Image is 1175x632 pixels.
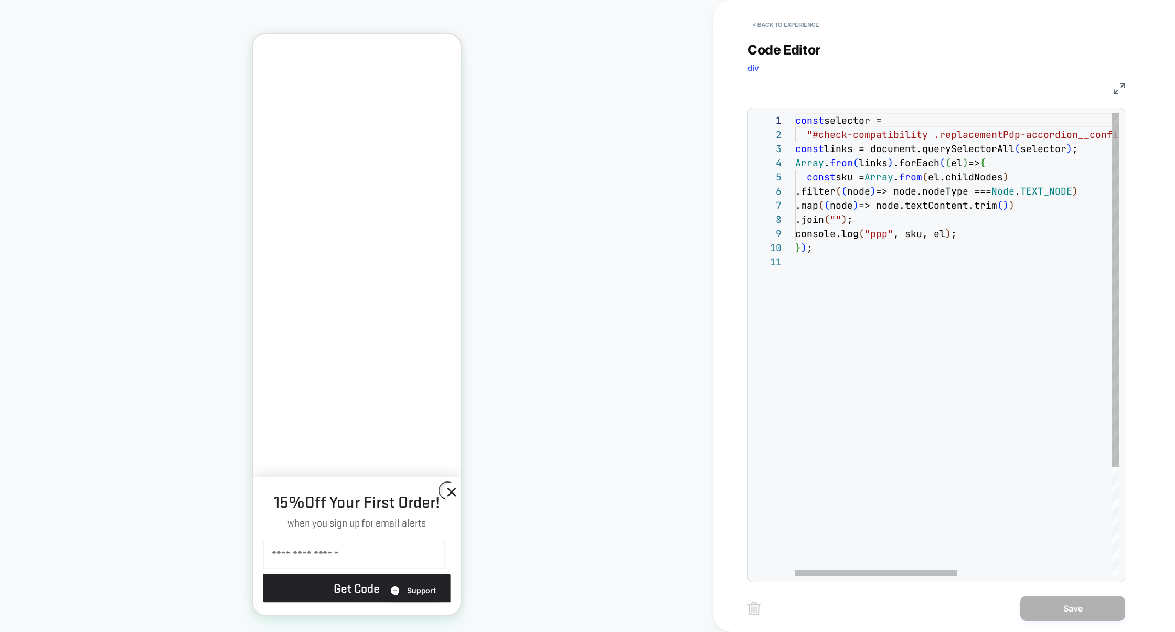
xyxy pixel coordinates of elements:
[753,156,782,170] div: 4
[836,185,841,197] span: (
[893,157,939,169] span: .forEach
[824,114,882,126] span: selector =
[795,185,836,197] span: .filter
[945,228,951,240] span: )
[893,228,945,240] span: , sku, el
[830,199,853,211] span: node
[951,157,963,169] span: el
[836,171,864,183] span: sku =
[795,242,801,254] span: }
[853,157,859,169] span: (
[888,157,893,169] span: )
[795,199,818,211] span: .map
[899,171,922,183] span: from
[747,602,761,615] img: delete
[859,157,888,169] span: links
[841,185,847,197] span: (
[126,543,197,571] iframe: Gorgias live chat messenger
[1066,143,1072,155] span: )
[980,157,986,169] span: {
[841,213,847,226] span: )
[1020,143,1066,155] span: selector
[818,199,824,211] span: (
[747,16,824,33] button: < Back to experience
[21,461,52,478] span: 15%
[1009,199,1014,211] span: )
[1003,199,1009,211] span: )
[951,228,957,240] span: ;
[847,213,853,226] span: ;
[1020,596,1125,621] button: Save
[753,127,782,142] div: 2
[824,143,1014,155] span: links = document.querySelectorAll
[893,171,899,183] span: .
[747,42,821,58] span: Code Editor
[52,461,187,478] span: Off Your First Order!
[847,185,870,197] span: node
[753,212,782,227] div: 8
[795,228,859,240] span: console.log
[10,541,197,569] button: Get Code
[186,448,204,466] button: Close dialog
[830,213,841,226] span: ""
[1072,143,1078,155] span: ;
[968,157,980,169] span: =>
[747,63,759,73] span: div
[807,171,836,183] span: const
[795,157,824,169] span: Array
[824,199,830,211] span: (
[830,157,853,169] span: from
[853,199,859,211] span: )
[1114,83,1125,94] img: fullscreen
[807,128,1095,141] span: "#check-compatibility .replacementPdp-accordion__c
[859,199,997,211] span: => node.textContent.trim
[807,242,813,254] span: ;
[753,255,782,269] div: 11
[795,114,824,126] span: const
[859,228,864,240] span: (
[1014,143,1020,155] span: (
[753,142,782,156] div: 3
[795,213,824,226] span: .join
[824,157,830,169] span: .
[801,242,807,254] span: )
[963,157,968,169] span: )
[991,185,1014,197] span: Node
[864,171,893,183] span: Array
[939,157,945,169] span: (
[753,241,782,255] div: 10
[795,143,824,155] span: const
[753,113,782,127] div: 1
[10,507,192,535] input: Enter Your Email
[824,213,830,226] span: (
[1020,185,1072,197] span: TEXT_NODE
[876,185,991,197] span: => node.nodeType ===
[997,199,1003,211] span: (
[753,198,782,212] div: 7
[753,170,782,184] div: 5
[35,485,173,496] span: when you sign up for email alerts
[864,228,893,240] span: "ppp"
[922,171,928,183] span: (
[1014,185,1020,197] span: .
[870,185,876,197] span: )
[928,171,1003,183] span: el.childNodes
[1003,171,1009,183] span: )
[945,157,951,169] span: (
[753,184,782,198] div: 6
[1072,185,1078,197] span: )
[753,227,782,241] div: 9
